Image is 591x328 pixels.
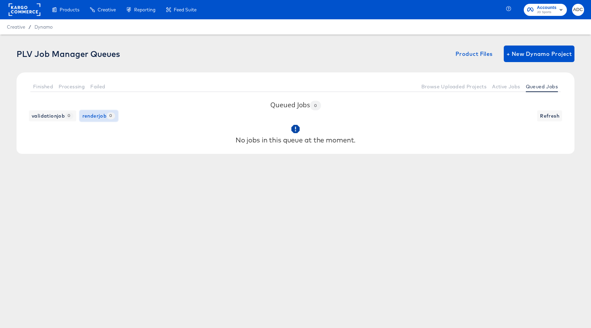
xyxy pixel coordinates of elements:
[25,24,34,30] span: /
[17,49,120,59] div: PLV Job Manager Queues
[526,84,558,89] span: Queued Jobs
[34,24,53,30] a: Dynamo
[98,7,116,12] span: Creative
[540,112,559,120] span: Refresh
[575,6,581,14] span: ADC
[572,4,584,16] button: ADC
[60,7,79,12] span: Products
[174,7,197,12] span: Feed Suite
[537,110,562,121] button: Refresh
[236,137,356,143] div: No jobs in this queue at the moment.
[492,84,520,89] span: Active Jobs
[32,112,73,120] span: validationjob
[33,84,53,89] span: Finished
[453,46,495,62] button: Product Files
[270,100,321,110] h3: Queued Jobs
[537,4,557,11] span: Accounts
[80,110,118,121] button: renderjob 0
[537,10,557,15] span: JD Sports
[310,103,321,108] span: 0
[455,49,493,59] span: Product Files
[82,112,115,120] span: renderjob
[29,110,76,121] button: validationjob 0
[65,112,73,119] span: 0
[507,49,572,59] span: + New Dynamo Project
[134,7,156,12] span: Reporting
[421,84,487,89] span: Browse Uploaded Projects
[107,112,115,119] span: 0
[90,84,105,89] span: Failed
[524,4,567,16] button: AccountsJD Sports
[504,46,574,62] button: + New Dynamo Project
[59,84,85,89] span: Processing
[7,24,25,30] span: Creative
